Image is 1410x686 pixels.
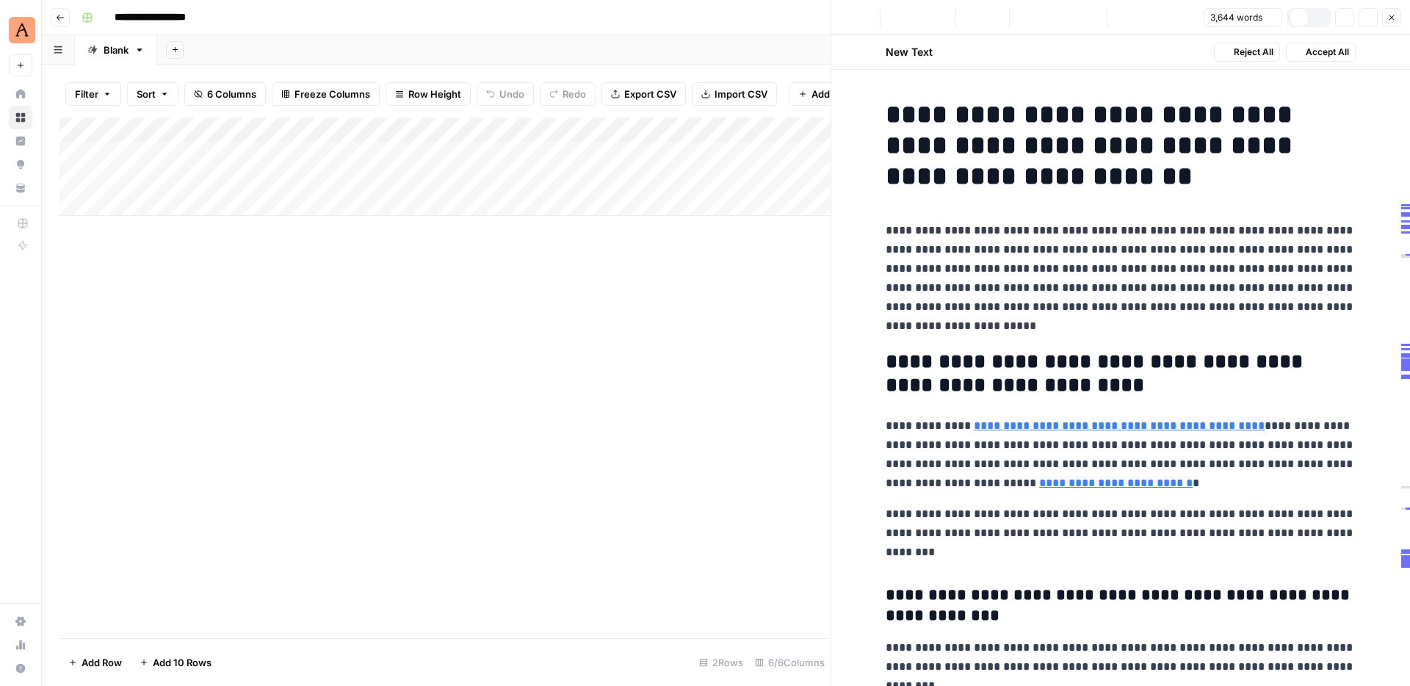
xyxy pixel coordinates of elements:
[9,610,32,633] a: Settings
[59,651,131,674] button: Add Row
[477,82,534,106] button: Undo
[207,87,256,101] span: 6 Columns
[82,655,122,670] span: Add Row
[1286,43,1356,62] button: Accept All
[499,87,524,101] span: Undo
[127,82,178,106] button: Sort
[693,651,749,674] div: 2 Rows
[137,87,156,101] span: Sort
[408,87,461,101] span: Row Height
[715,87,767,101] span: Import CSV
[540,82,596,106] button: Redo
[104,43,129,57] div: Blank
[1234,46,1273,59] span: Reject All
[9,176,32,200] a: Your Data
[749,651,831,674] div: 6/6 Columns
[9,657,32,680] button: Help + Support
[184,82,266,106] button: 6 Columns
[75,87,98,101] span: Filter
[272,82,380,106] button: Freeze Columns
[563,87,586,101] span: Redo
[9,106,32,129] a: Browse
[65,82,121,106] button: Filter
[9,153,32,176] a: Opportunities
[9,633,32,657] a: Usage
[9,17,35,43] img: Animalz Logo
[1204,8,1282,27] button: 3,644 words
[1214,43,1280,62] button: Reject All
[1210,11,1262,24] span: 3,644 words
[624,87,676,101] span: Export CSV
[75,35,157,65] a: Blank
[601,82,686,106] button: Export CSV
[811,87,868,101] span: Add Column
[886,45,933,59] h2: New Text
[131,651,220,674] button: Add 10 Rows
[1306,46,1349,59] span: Accept All
[9,129,32,153] a: Insights
[9,12,32,48] button: Workspace: Animalz
[386,82,471,106] button: Row Height
[153,655,211,670] span: Add 10 Rows
[789,82,878,106] button: Add Column
[9,82,32,106] a: Home
[692,82,777,106] button: Import CSV
[294,87,370,101] span: Freeze Columns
